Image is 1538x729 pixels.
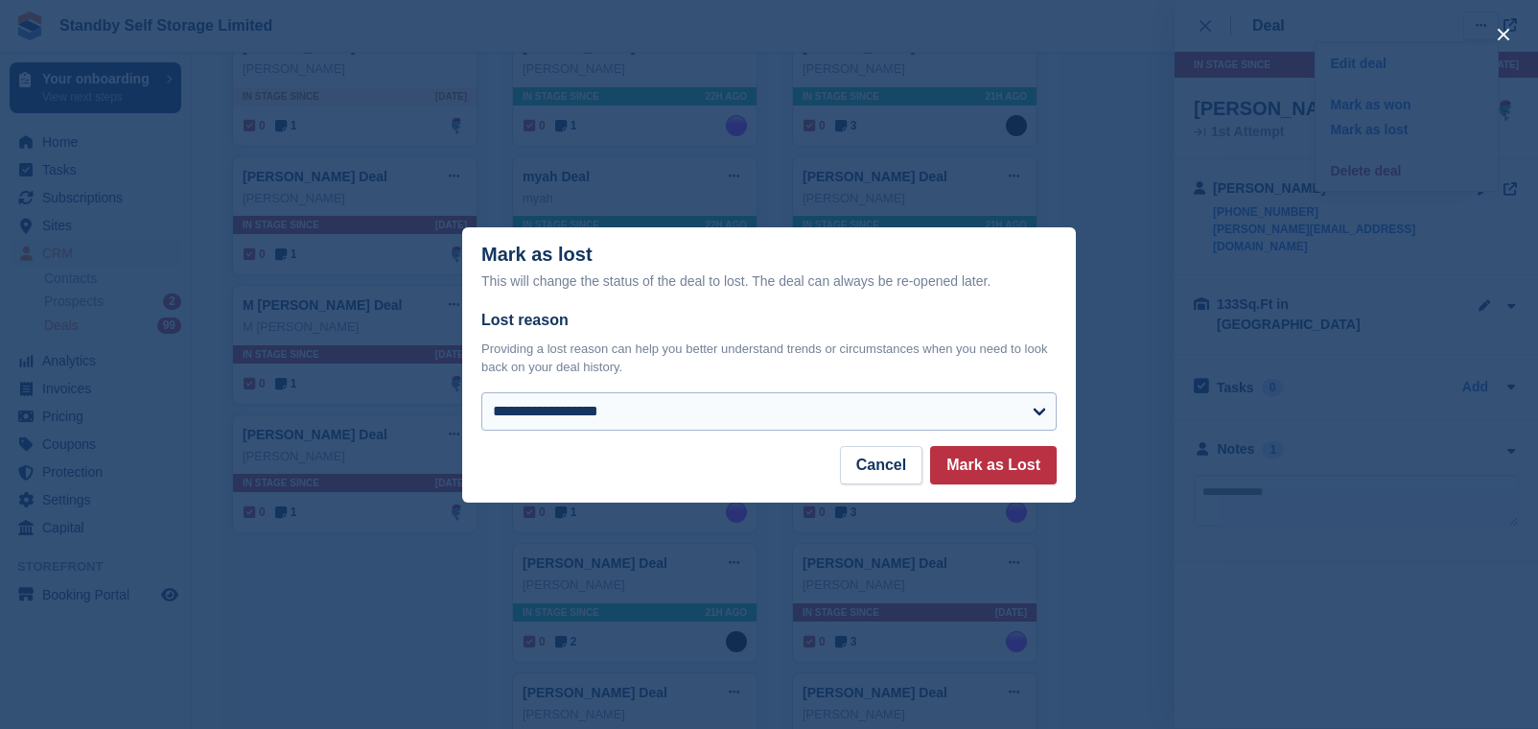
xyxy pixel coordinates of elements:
div: Mark as lost [481,244,1057,293]
p: Providing a lost reason can help you better understand trends or circumstances when you need to l... [481,340,1057,377]
button: Mark as Lost [930,446,1057,484]
label: Lost reason [481,309,1057,332]
button: Cancel [840,446,922,484]
button: close [1488,19,1519,50]
div: This will change the status of the deal to lost. The deal can always be re-opened later. [481,270,1057,293]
